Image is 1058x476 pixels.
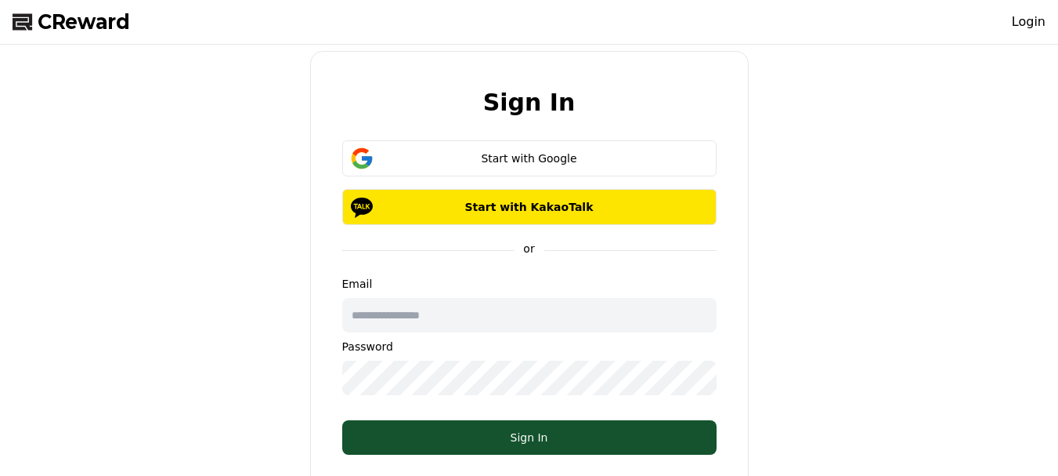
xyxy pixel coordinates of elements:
p: Password [342,339,717,354]
p: Start with KakaoTalk [365,199,694,215]
button: Start with Google [342,140,717,176]
div: Start with Google [365,151,694,166]
span: CReward [38,9,130,35]
p: Email [342,276,717,292]
div: Sign In [374,430,685,445]
button: Start with KakaoTalk [342,189,717,225]
p: or [514,241,543,256]
button: Sign In [342,420,717,455]
a: Login [1012,13,1045,31]
a: CReward [13,9,130,35]
h2: Sign In [483,89,576,115]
